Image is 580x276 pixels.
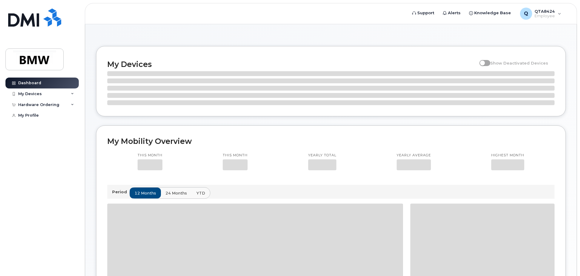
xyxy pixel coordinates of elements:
span: YTD [196,190,205,196]
p: Highest month [491,153,524,158]
p: Yearly total [308,153,336,158]
p: This month [223,153,248,158]
p: Period [112,189,129,195]
input: Show Deactivated Devices [479,57,484,62]
span: 24 months [165,190,187,196]
p: Yearly average [397,153,431,158]
h2: My Mobility Overview [107,137,555,146]
span: Show Deactivated Devices [490,61,548,65]
h2: My Devices [107,60,476,69]
p: This month [138,153,162,158]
